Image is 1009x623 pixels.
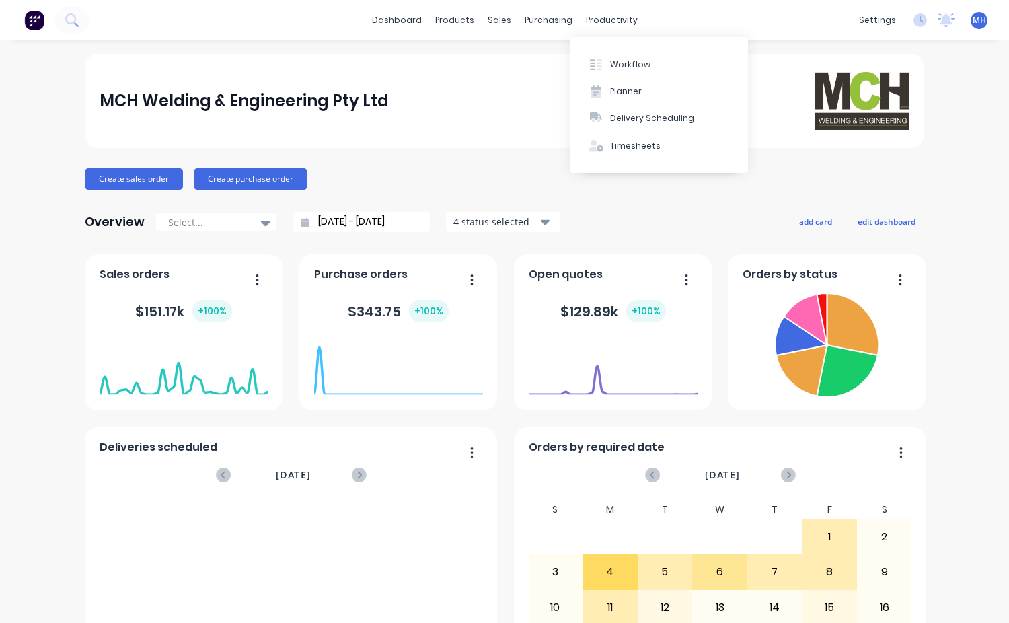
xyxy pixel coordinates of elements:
div: 6 [693,555,747,589]
div: 4 status selected [453,215,538,229]
span: Orders by status [743,266,837,283]
button: Delivery Scheduling [570,105,748,132]
div: sales [481,10,518,30]
div: 4 [583,555,637,589]
div: M [583,500,638,519]
button: Timesheets [570,133,748,159]
span: MH [973,14,986,26]
div: Workflow [610,59,650,71]
button: edit dashboard [849,213,924,230]
div: S [528,500,583,519]
div: Timesheets [610,140,661,152]
div: S [857,500,912,519]
div: 7 [748,555,802,589]
div: 5 [638,555,692,589]
span: Open quotes [529,266,603,283]
div: 3 [529,555,583,589]
div: T [747,500,802,519]
div: F [802,500,857,519]
button: Create sales order [85,168,183,190]
a: dashboard [365,10,428,30]
div: W [692,500,747,519]
div: 9 [858,555,911,589]
img: MCH Welding & Engineering Pty Ltd [815,72,909,129]
span: [DATE] [705,468,740,482]
div: + 100 % [626,300,666,322]
span: Sales orders [100,266,170,283]
span: [DATE] [276,468,311,482]
div: settings [852,10,903,30]
button: 4 status selected [446,212,560,232]
div: + 100 % [409,300,449,322]
div: productivity [579,10,644,30]
div: 2 [858,520,911,554]
div: products [428,10,481,30]
div: 8 [802,555,856,589]
div: Delivery Scheduling [610,112,694,124]
div: purchasing [518,10,579,30]
button: add card [790,213,841,230]
button: Workflow [570,50,748,77]
button: Planner [570,78,748,105]
div: 1 [802,520,856,554]
div: T [638,500,693,519]
div: Overview [85,209,145,235]
div: Planner [610,85,642,98]
div: $ 151.17k [135,300,232,322]
div: $ 343.75 [348,300,449,322]
div: $ 129.89k [560,300,666,322]
span: Purchase orders [314,266,408,283]
button: Create purchase order [194,168,307,190]
div: MCH Welding & Engineering Pty Ltd [100,87,389,114]
div: + 100 % [192,300,232,322]
span: Deliveries scheduled [100,439,217,455]
img: Factory [24,10,44,30]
